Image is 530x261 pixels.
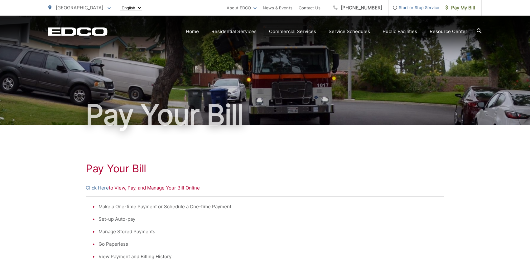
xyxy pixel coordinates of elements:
li: Make a One-time Payment or Schedule a One-time Payment [99,203,438,210]
p: to View, Pay, and Manage Your Bill Online [86,184,444,192]
a: About EDCO [227,4,257,12]
h1: Pay Your Bill [86,162,444,175]
a: Contact Us [299,4,320,12]
a: Service Schedules [329,28,370,35]
a: Public Facilities [383,28,417,35]
li: Go Paperless [99,240,438,248]
a: Commercial Services [269,28,316,35]
span: Pay My Bill [446,4,475,12]
li: Manage Stored Payments [99,228,438,235]
h1: Pay Your Bill [48,99,482,130]
li: View Payment and Billing History [99,253,438,260]
a: Resource Center [430,28,467,35]
a: Click Here [86,184,109,192]
a: News & Events [263,4,292,12]
select: Select a language [120,5,142,11]
a: EDCD logo. Return to the homepage. [48,27,108,36]
a: Home [186,28,199,35]
span: [GEOGRAPHIC_DATA] [56,5,103,11]
li: Set-up Auto-pay [99,215,438,223]
a: Residential Services [211,28,257,35]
